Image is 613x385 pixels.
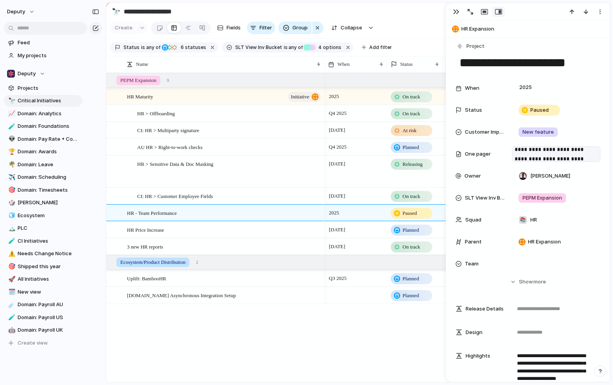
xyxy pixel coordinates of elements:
[8,147,14,156] div: 🏆
[4,222,82,234] div: 🏔️PLC
[18,122,80,130] span: Domain: Foundations
[18,186,80,194] span: Domain: Timesheets
[7,173,15,181] button: ✈️
[8,185,14,194] div: 🎯
[4,248,82,260] div: ⚠️Needs Change Notice
[327,225,347,234] span: [DATE]
[4,324,82,336] a: 🤖Domain: Payroll UK
[18,39,80,47] span: Feed
[137,191,213,200] span: CI: HR > Customer Employee Fields
[7,212,15,220] button: 🧊
[369,44,392,51] span: Add filter
[327,142,348,152] span: Q4 2025
[292,24,308,32] span: Group
[327,159,347,169] span: [DATE]
[403,209,417,217] span: Paused
[127,92,153,101] span: HR Maturity
[110,5,122,18] button: 🔭
[4,299,82,311] a: ☄️Domain: Payroll AU
[403,110,420,118] span: On track
[465,84,479,92] span: When
[4,133,82,145] a: 👽Domain: Pay Rate + Compliance
[403,143,419,151] span: Planned
[18,339,48,347] span: Create view
[7,224,15,232] button: 🏔️
[7,186,15,194] button: 🎯
[327,274,348,283] span: Q3 2025
[4,68,82,80] button: Deputy
[18,97,80,105] span: Critical Initiatives
[4,184,82,196] a: 🎯Domain: Timesheets
[4,261,82,272] a: 🎯Shipped this year
[7,110,15,118] button: 📈
[18,288,80,296] span: New view
[4,337,82,349] button: Create view
[4,95,82,107] div: 🔭Critical Initiatives
[123,44,140,51] span: Status
[327,191,347,201] span: [DATE]
[465,194,506,202] span: SLT View Inv Bucket
[127,274,166,283] span: Uplift: BambooHR
[120,258,185,266] span: Ecosystem/Product Distribution
[7,148,15,156] button: 🏆
[403,226,419,234] span: Planned
[443,156,540,184] span: Alpha - 31st August GA Rollout - 4-15th Aug Enterprise - 1-5th Sept Strategic - 15th September
[161,43,208,52] button: 6 statuses
[464,172,481,180] span: Owner
[18,275,80,283] span: All Initiatives
[357,42,397,53] button: Add filter
[214,22,244,34] button: Fields
[403,243,420,251] span: On track
[461,25,606,33] span: HR Expansion
[8,326,14,335] div: 🤖
[7,97,15,105] button: 🔭
[316,44,323,50] span: 4
[4,273,82,285] a: 🚀All Initiatives
[4,108,82,120] a: 📈Domain: Analytics
[4,197,82,209] a: 🎲[PERSON_NAME]
[178,44,185,50] span: 6
[530,216,537,224] span: HR
[7,250,15,258] button: ⚠️
[127,225,164,234] span: HR Price Increase
[18,173,80,181] span: Domain: Scheduling
[327,208,341,218] span: 2025
[519,278,533,286] span: Show
[400,60,413,68] span: Status
[466,42,484,50] span: Project
[465,106,482,114] span: Status
[4,171,82,183] a: ✈️Domain: Scheduling
[4,312,82,323] a: 🧪Domain: Payroll US
[327,125,347,135] span: [DATE]
[18,161,80,169] span: Domain: Leave
[465,150,491,158] span: One pager
[303,43,343,52] button: 4 options
[455,41,487,52] button: Project
[18,224,80,232] span: PLC
[18,135,80,143] span: Domain: Pay Rate + Compliance
[7,199,15,207] button: 🎲
[8,198,14,207] div: 🎲
[140,43,162,52] button: isany of
[403,192,420,200] span: On track
[291,91,309,102] span: initiative
[18,314,80,321] span: Domain: Payroll US
[522,194,562,202] span: PEPM Expansion
[8,287,14,296] div: 🗓️
[4,159,82,171] div: 🌴Domain: Leave
[466,352,490,360] span: Highlights
[137,159,213,168] span: HR > Sensitive Data & Doc Masking
[8,224,14,233] div: 🏔️
[337,60,350,68] span: When
[4,286,82,298] div: 🗓️New view
[7,161,15,169] button: 🌴
[235,44,282,51] span: SLT View Inv Bucket
[522,128,554,136] span: New feature
[137,125,199,134] span: CI: HR > Multiparty signature
[465,128,506,136] span: Customer Impact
